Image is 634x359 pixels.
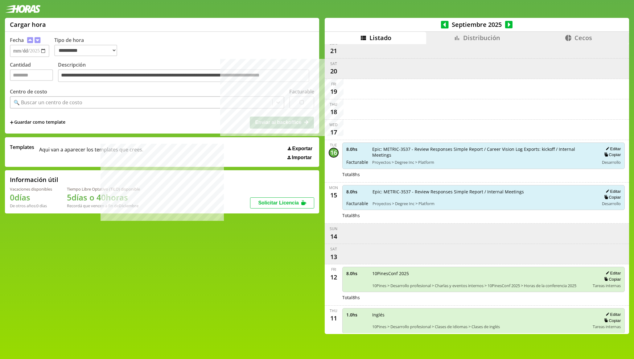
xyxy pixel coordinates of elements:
textarea: Descripción [58,69,309,82]
div: 20 [329,66,339,76]
span: Tareas internas [593,324,621,329]
img: logotipo [5,5,41,13]
label: Facturable [289,88,314,95]
div: 14 [329,231,339,241]
div: 17 [329,127,339,137]
div: Recordá que vencen a fin de [67,203,140,208]
span: Cecos [574,34,592,42]
button: Copiar [602,318,621,323]
button: Solicitar Licencia [250,197,314,208]
span: Proyectos > Degree Inc > Platform [373,201,595,206]
span: 10Pines > Desarrollo profesional > Charlas y eventos internos > 10PinesConf 2025 > Horas de la co... [372,283,589,288]
div: 15 [329,190,339,200]
button: Editar [604,312,621,317]
label: Cantidad [10,61,58,84]
div: Total 8 hs [342,213,625,218]
div: De otros años: 0 días [10,203,52,208]
div: Total 8 hs [342,171,625,177]
b: Diciembre [119,203,138,208]
span: 8.0 hs [346,189,368,195]
div: Total 8 hs [342,295,625,300]
div: Tue [330,142,337,148]
h1: 0 días [10,192,52,203]
div: Wed [329,122,338,127]
div: Thu [330,308,337,313]
span: Exportar [292,146,312,151]
span: Tareas internas [593,283,621,288]
span: Listado [369,34,391,42]
span: Desarrollo [602,201,621,206]
button: Editar [604,270,621,276]
h1: Cargar hora [10,20,46,29]
div: 21 [329,46,339,56]
input: Cantidad [10,69,53,81]
div: Sun [330,226,337,231]
div: Thu [330,102,337,107]
label: Descripción [58,61,314,84]
span: Septiembre 2025 [449,20,505,29]
span: Aqui van a aparecer los templates que crees. [39,144,143,160]
button: Editar [604,146,621,151]
div: 18 [329,107,339,117]
div: 11 [329,313,339,323]
div: Fri [331,267,336,272]
h2: Información útil [10,175,58,184]
div: Fri [331,81,336,87]
button: Editar [604,189,621,194]
span: 8.0 hs [346,270,368,276]
span: 1.0 hs [346,312,368,318]
button: Exportar [286,146,314,152]
span: + [10,119,14,126]
span: Solicitar Licencia [258,200,299,205]
div: 19 [329,87,339,97]
span: Epic: METRIC-3537 - Review Responses Simple Report / Internal Meetings [373,189,595,195]
select: Tipo de hora [54,45,117,56]
label: Centro de costo [10,88,47,95]
span: Proyectos > Degree Inc > Platform [372,159,595,165]
div: Sat [330,246,337,252]
h1: 5 días o 40 horas [67,192,140,203]
div: scrollable content [325,44,629,333]
div: Sat [330,61,337,66]
div: Mon [329,185,338,190]
span: Inglés [372,312,589,318]
span: 8.0 hs [346,146,368,152]
span: Templates [10,144,34,151]
div: 16 [329,148,339,158]
button: Copiar [602,277,621,282]
label: Fecha [10,37,24,43]
span: 10PinesConf 2025 [372,270,589,276]
button: Copiar [602,152,621,157]
span: Distribución [463,34,500,42]
span: Facturable [346,200,368,206]
span: Facturable [346,159,368,165]
div: 13 [329,252,339,262]
span: Desarrollo [602,159,621,165]
span: Epic: METRIC-3537 - Review Responses Simple Report / Career Vision Log Exports: kickoff / Interna... [372,146,595,158]
div: 12 [329,272,339,282]
span: 10Pines > Desarrollo profesional > Clases de Idiomas > Clases de inglés [372,324,589,329]
label: Tipo de hora [54,37,122,57]
button: Copiar [602,195,621,200]
div: Vacaciones disponibles [10,186,52,192]
span: +Guardar como template [10,119,65,126]
div: Tiempo Libre Optativo (TiLO) disponible [67,186,140,192]
div: 🔍 Buscar un centro de costo [14,99,82,106]
span: Importar [292,155,312,160]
